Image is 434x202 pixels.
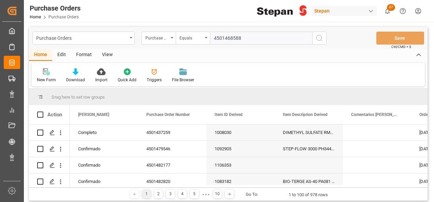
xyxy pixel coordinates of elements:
div: 4501437259 [138,124,206,140]
div: Import [95,77,107,83]
div: 1 to 100 of 978 rows [289,191,328,198]
div: 4 [178,190,187,198]
span: Drag here to set row groups [52,95,105,100]
div: 5 [190,190,199,198]
div: File Browser [172,77,194,83]
div: Confirmado [78,157,130,173]
span: [PERSON_NAME] [78,112,109,117]
button: open menu [32,32,135,45]
a: Home [30,15,41,19]
div: Equals [179,33,203,41]
div: Press SPACE to select this row. [29,173,70,190]
div: Confirmado [78,174,130,189]
div: Triggers [147,77,162,83]
img: Stepan_Company_logo.svg.png_1713531530.png [257,5,307,17]
div: Completo [78,125,130,140]
div: 1083182 [206,173,275,189]
div: Press SPACE to select this row. [29,124,70,141]
div: 4501479546 [138,141,206,157]
div: New Form [37,77,56,83]
button: search button [312,32,327,45]
div: View [97,49,118,61]
div: 3 [166,190,175,198]
span: 27 [387,4,395,11]
span: Item Descriprion Derived [283,112,328,117]
button: Stepan [312,4,380,17]
button: Help Center [395,3,410,19]
div: 1008030 [206,124,275,140]
span: Ctrl/CMD + S [391,44,411,49]
div: Press SPACE to select this row. [29,157,70,173]
span: Item ID Derived [215,112,243,117]
div: Quick Add [118,77,136,83]
input: Type to search [210,32,312,45]
div: BIO-TERGE AS-40 PA081 DR90 200k [275,173,343,189]
span: Comentarios [PERSON_NAME] [351,112,397,117]
div: DIMETHYL SULFATE RM358 BULK [275,124,343,140]
div: Action [47,112,62,118]
div: 10 [213,190,222,198]
div: Download [66,77,85,83]
button: Save [376,32,424,45]
div: Purchase Orders [36,33,127,42]
div: STEP-FLOW 3000 PH344TO30 1050k [275,141,343,157]
div: ● ● ● [202,192,209,197]
div: Purchase Orders [30,3,81,13]
div: 2 [154,190,163,198]
div: Stepan [312,6,377,16]
div: 4501482820 [138,173,206,189]
div: 1092905 [206,141,275,157]
button: open menu [142,32,176,45]
button: show 27 new notifications [380,3,395,19]
div: 1 [142,190,151,198]
div: Press SPACE to select this row. [29,141,70,157]
div: Edit [52,49,71,61]
div: Go To: [246,191,258,198]
div: 4501482177 [138,157,206,173]
span: Purchase Order Number [146,112,190,117]
div: Confirmado [78,141,130,157]
div: Home [29,49,52,61]
div: Purchase Order Number [145,33,169,41]
div: 1106353 [206,157,275,173]
div: Format [71,49,97,61]
button: open menu [176,32,210,45]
